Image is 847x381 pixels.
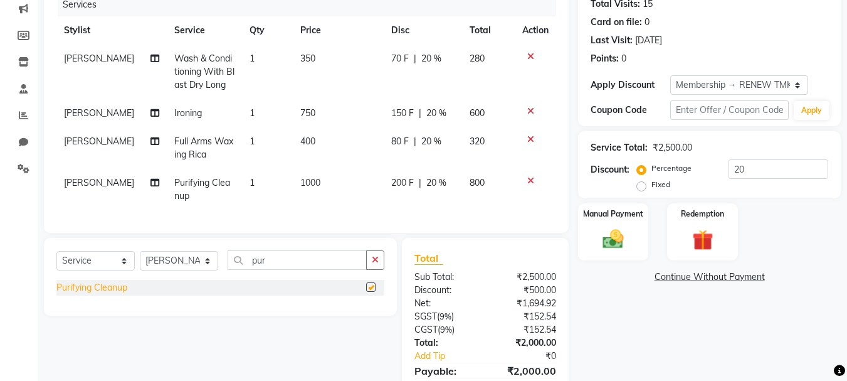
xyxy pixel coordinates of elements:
span: 800 [470,177,485,188]
span: 70 F [391,52,409,65]
img: _cash.svg [596,227,630,251]
div: Total: [405,336,485,350]
div: Apply Discount [591,78,670,92]
span: [PERSON_NAME] [64,53,134,64]
label: Fixed [651,179,670,190]
div: Card on file: [591,16,642,29]
a: Add Tip [405,350,498,363]
span: 200 F [391,176,414,190]
label: Manual Payment [583,208,643,220]
div: ₹2,500.00 [653,141,692,154]
span: 20 % [426,107,446,120]
div: Points: [591,52,619,65]
span: 150 F [391,107,414,120]
span: Full Arms Waxing Rica [174,136,233,160]
span: 1 [250,177,255,188]
span: CGST [414,324,438,335]
span: [PERSON_NAME] [64,107,134,119]
span: 280 [470,53,485,64]
input: Enter Offer / Coupon Code [670,100,789,120]
div: ₹0 [499,350,566,363]
div: Payable: [405,363,485,378]
th: Disc [384,16,462,45]
div: ₹152.54 [485,310,566,323]
div: Discount: [591,163,629,176]
div: Coupon Code [591,104,670,117]
div: Purifying Cleanup [56,281,127,294]
th: Total [462,16,515,45]
button: Apply [794,101,829,120]
span: 1000 [300,177,320,188]
span: 20 % [426,176,446,190]
span: 600 [470,107,485,119]
span: 1 [250,53,255,64]
div: ₹2,000.00 [485,363,566,378]
div: Discount: [405,284,485,297]
span: [PERSON_NAME] [64,177,134,188]
div: [DATE] [635,34,662,47]
span: Ironing [174,107,202,119]
div: ₹152.54 [485,323,566,336]
div: Service Total: [591,141,648,154]
span: 20 % [421,135,441,148]
th: Qty [242,16,292,45]
div: ( ) [405,310,485,323]
img: _gift.svg [686,227,720,253]
span: 400 [300,136,315,147]
th: Service [167,16,243,45]
span: | [419,176,421,190]
span: 9% [440,325,452,335]
div: ₹2,000.00 [485,336,566,350]
label: Percentage [651,163,692,174]
input: Search or Scan [228,250,367,270]
span: | [419,107,421,120]
div: ₹1,694.92 [485,297,566,310]
span: 80 F [391,135,409,148]
div: ₹2,500.00 [485,271,566,284]
th: Price [293,16,384,45]
span: [PERSON_NAME] [64,136,134,147]
span: 320 [470,136,485,147]
span: Total [414,252,443,265]
span: 20 % [421,52,441,65]
span: 750 [300,107,315,119]
a: Continue Without Payment [581,271,838,284]
div: ( ) [405,323,485,336]
div: 0 [621,52,626,65]
th: Action [515,16,556,45]
span: 350 [300,53,315,64]
span: 1 [250,107,255,119]
div: Sub Total: [405,271,485,284]
span: Purifying Cleanup [174,177,230,201]
span: | [414,135,416,148]
div: 0 [644,16,650,29]
label: Redemption [681,208,724,220]
span: 9% [439,311,451,321]
span: SGST [414,311,437,322]
div: Net: [405,297,485,310]
span: 1 [250,136,255,147]
th: Stylist [56,16,167,45]
div: ₹500.00 [485,284,566,297]
div: Last Visit: [591,34,633,47]
span: | [414,52,416,65]
span: Wash & Conditioning With Blast Dry Long [174,53,234,90]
